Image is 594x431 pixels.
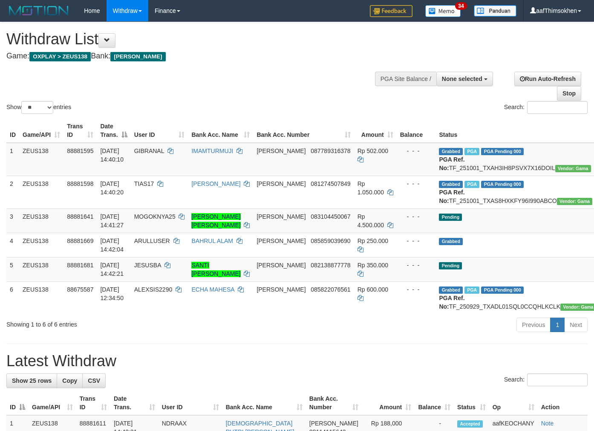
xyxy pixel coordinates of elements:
td: 2 [6,176,19,208]
a: Note [541,420,554,427]
th: ID: activate to sort column descending [6,391,29,415]
th: Balance: activate to sort column ascending [415,391,454,415]
th: Balance [397,119,436,143]
a: BAHRUL ALAM [191,237,233,244]
span: ARULLUSER [134,237,170,244]
th: Bank Acc. Number: activate to sort column ascending [306,391,362,415]
span: Copy 085859039690 to clipboard [311,237,350,244]
span: [PERSON_NAME] [257,262,306,269]
a: IMAMTURMUJI [191,148,233,154]
input: Search: [527,101,588,114]
td: 5 [6,257,19,281]
th: Bank Acc. Name: activate to sort column ascending [188,119,253,143]
th: User ID: activate to sort column ascending [131,119,188,143]
td: 4 [6,233,19,257]
a: [PERSON_NAME] [PERSON_NAME] [191,213,240,229]
span: Vendor URL: https://trx31.1velocity.biz [557,198,593,205]
a: ECHA MAHESA [191,286,234,293]
div: - - - [400,285,433,294]
span: Copy 082138877778 to clipboard [311,262,350,269]
span: [PERSON_NAME] [257,148,306,154]
td: ZEUS138 [19,233,63,257]
span: JESUSBA [134,262,161,269]
span: ALEXSIS2290 [134,286,173,293]
span: PGA Pending [481,286,524,294]
span: Marked by aafsolysreylen [464,148,479,155]
span: TIAS17 [134,180,154,187]
span: 88881595 [67,148,93,154]
th: User ID: activate to sort column ascending [159,391,222,415]
label: Search: [504,373,588,386]
select: Showentries [21,101,53,114]
span: Rp 1.050.000 [358,180,384,196]
span: 34 [455,2,467,10]
a: CSV [82,373,106,388]
span: [PERSON_NAME] [257,213,306,220]
span: Rp 250.000 [358,237,388,244]
th: Status: activate to sort column ascending [454,391,489,415]
span: Rp 4.500.000 [358,213,384,229]
span: Rp 350.000 [358,262,388,269]
span: 88881681 [67,262,93,269]
label: Search: [504,101,588,114]
b: PGA Ref. No: [439,295,464,310]
img: panduan.png [474,5,516,17]
span: CSV [88,377,100,384]
span: 88881669 [67,237,93,244]
img: Feedback.jpg [370,5,412,17]
div: - - - [400,147,433,155]
span: Copy [62,377,77,384]
h1: Withdraw List [6,31,387,48]
span: Rp 502.000 [358,148,388,154]
div: - - - [400,237,433,245]
span: Copy 081274507849 to clipboard [311,180,350,187]
a: Copy [57,373,83,388]
span: Grabbed [439,181,463,188]
td: ZEUS138 [19,281,63,314]
span: Vendor URL: https://trx31.1velocity.biz [555,165,591,172]
span: Pending [439,214,462,221]
th: Date Trans.: activate to sort column ascending [110,391,159,415]
span: OXPLAY > ZEUS138 [29,52,91,61]
td: ZEUS138 [19,257,63,281]
div: - - - [400,179,433,188]
span: None selected [442,75,482,82]
span: 88675587 [67,286,93,293]
th: Amount: activate to sort column ascending [362,391,415,415]
span: PGA Pending [481,181,524,188]
span: [DATE] 14:42:21 [100,262,124,277]
a: [PERSON_NAME] [191,180,240,187]
a: Show 25 rows [6,373,57,388]
b: PGA Ref. No: [439,189,464,204]
td: ZEUS138 [19,143,63,176]
th: ID [6,119,19,143]
div: Showing 1 to 6 of 6 entries [6,317,241,329]
span: Show 25 rows [12,377,52,384]
label: Show entries [6,101,71,114]
span: [DATE] 14:40:10 [100,148,124,163]
div: - - - [400,212,433,221]
span: [PERSON_NAME] [110,52,165,61]
input: Search: [527,373,588,386]
a: Stop [557,86,581,101]
span: 88881598 [67,180,93,187]
th: Date Trans.: activate to sort column descending [97,119,130,143]
span: [DATE] 12:34:50 [100,286,124,301]
span: Accepted [457,420,483,428]
span: [PERSON_NAME] [309,420,358,427]
th: Bank Acc. Name: activate to sort column ascending [222,391,306,415]
span: [PERSON_NAME] [257,286,306,293]
h4: Game: Bank: [6,52,387,61]
div: - - - [400,261,433,269]
h1: Latest Withdraw [6,353,588,370]
span: Copy 085822076561 to clipboard [311,286,350,293]
span: Pending [439,262,462,269]
th: Action [538,391,588,415]
img: Button%20Memo.svg [425,5,461,17]
a: Previous [516,318,551,332]
td: ZEUS138 [19,208,63,233]
a: Next [564,318,588,332]
th: Game/API: activate to sort column ascending [19,119,63,143]
span: 88881641 [67,213,93,220]
span: Grabbed [439,238,463,245]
